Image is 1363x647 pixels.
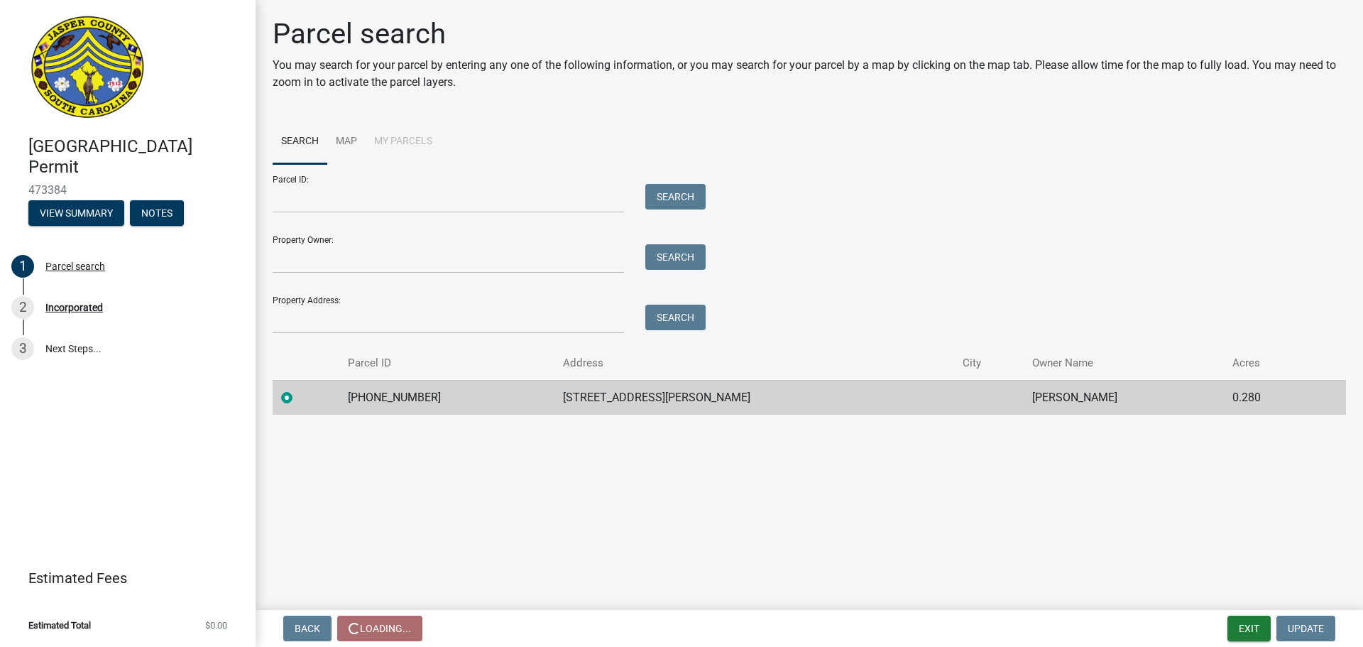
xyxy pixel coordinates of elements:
h4: [GEOGRAPHIC_DATA] Permit [28,136,244,178]
td: 0.280 [1224,380,1313,415]
button: Back [283,616,332,641]
span: Estimated Total [28,621,91,630]
wm-modal-confirm: Notes [130,208,184,219]
td: [STREET_ADDRESS][PERSON_NAME] [554,380,954,415]
p: You may search for your parcel by entering any one of the following information, or you may searc... [273,57,1346,91]
button: Exit [1227,616,1271,641]
span: Loading... [360,623,411,634]
span: Back [295,623,320,634]
th: City [954,347,1024,380]
a: Map [327,119,366,165]
span: Update [1288,623,1324,634]
span: $0.00 [205,621,227,630]
wm-modal-confirm: Summary [28,208,124,219]
button: Update [1276,616,1335,641]
div: Parcel search [45,261,105,271]
button: Search [645,244,706,270]
td: [PHONE_NUMBER] [339,380,554,415]
div: 3 [11,337,34,360]
a: Search [273,119,327,165]
div: Incorporated [45,303,103,312]
button: Search [645,184,706,210]
h1: Parcel search [273,17,1346,51]
th: Acres [1224,347,1313,380]
img: Jasper County, South Carolina [28,15,147,121]
th: Address [554,347,954,380]
a: Estimated Fees [11,564,233,592]
button: View Summary [28,200,124,226]
span: 473384 [28,183,227,197]
th: Owner Name [1024,347,1224,380]
td: [PERSON_NAME] [1024,380,1224,415]
div: 1 [11,255,34,278]
th: Parcel ID [339,347,554,380]
button: Search [645,305,706,330]
button: Loading... [337,616,422,641]
div: 2 [11,296,34,319]
button: Notes [130,200,184,226]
